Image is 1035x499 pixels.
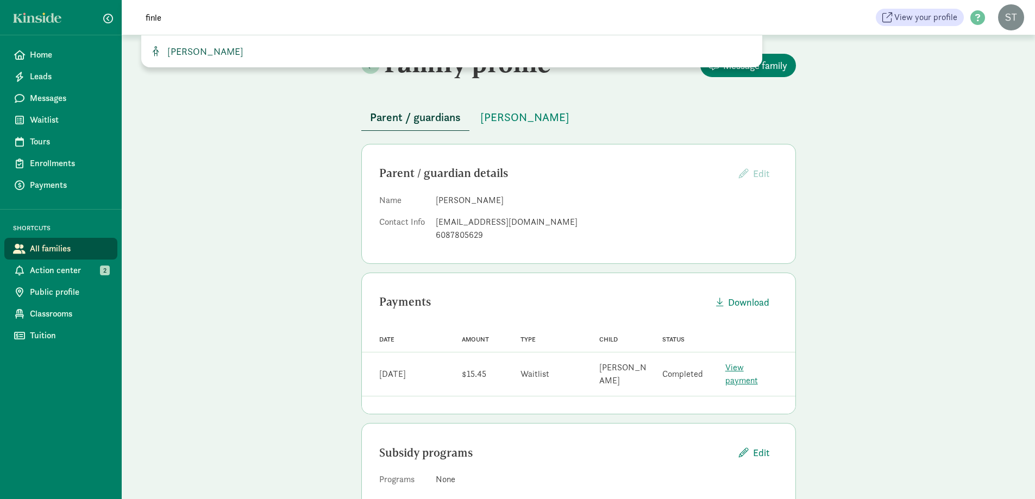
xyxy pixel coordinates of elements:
button: Parent / guardians [361,104,469,131]
a: Leads [4,66,117,87]
button: Edit [730,162,778,185]
a: Action center 2 [4,260,117,281]
button: [PERSON_NAME] [472,104,578,130]
div: None [436,473,778,486]
button: Download [707,290,778,314]
a: Tuition [4,325,117,346]
dt: Programs [379,473,427,490]
dt: Contact Info [379,216,427,246]
div: [EMAIL_ADDRESS][DOMAIN_NAME] [436,216,778,229]
a: Parent / guardians [361,111,469,124]
span: Child [599,336,618,343]
span: Date [379,336,394,343]
span: Type [520,336,536,343]
a: Messages [4,87,117,109]
a: Tours [4,131,117,153]
span: Download [728,295,769,309]
span: View your profile [894,11,957,24]
a: Public profile [4,281,117,303]
span: All families [30,242,109,255]
a: Classrooms [4,303,117,325]
button: Edit [730,441,778,464]
span: Edit [753,445,769,460]
span: Waitlist [30,113,109,127]
span: Leads [30,70,109,83]
span: 2 [100,266,110,275]
span: Tours [30,135,109,148]
span: Tuition [30,329,109,342]
dd: [PERSON_NAME] [436,194,778,207]
a: View your profile [876,9,964,26]
a: Payments [4,174,117,196]
a: [PERSON_NAME] [472,111,578,124]
span: Edit [753,167,769,180]
span: Messages [30,92,109,105]
div: $15.45 [462,368,486,381]
h2: Family profile [361,48,576,78]
input: Search for a family, child or location [139,7,444,28]
div: Completed [662,368,703,381]
div: Subsidy programs [379,444,730,462]
div: [PERSON_NAME] [599,361,649,387]
div: Waitlist [520,368,549,381]
div: [DATE] [379,368,406,381]
a: Enrollments [4,153,117,174]
dt: Name [379,194,427,211]
a: Home [4,44,117,66]
span: Public profile [30,286,109,299]
a: Waitlist [4,109,117,131]
a: [PERSON_NAME] [150,44,754,59]
span: Action center [30,264,109,277]
a: View payment [725,362,758,386]
span: [PERSON_NAME] [163,45,243,58]
span: Amount [462,336,489,343]
span: Parent / guardians [370,109,461,126]
span: Classrooms [30,307,109,320]
iframe: Chat Widget [981,447,1035,499]
a: All families [4,238,117,260]
span: [PERSON_NAME] [480,109,569,126]
span: Enrollments [30,157,109,170]
span: Status [662,336,685,343]
span: Home [30,48,109,61]
div: 6087805629 [436,229,778,242]
div: Parent / guardian details [379,165,730,182]
div: Payments [379,293,707,311]
span: Payments [30,179,109,192]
